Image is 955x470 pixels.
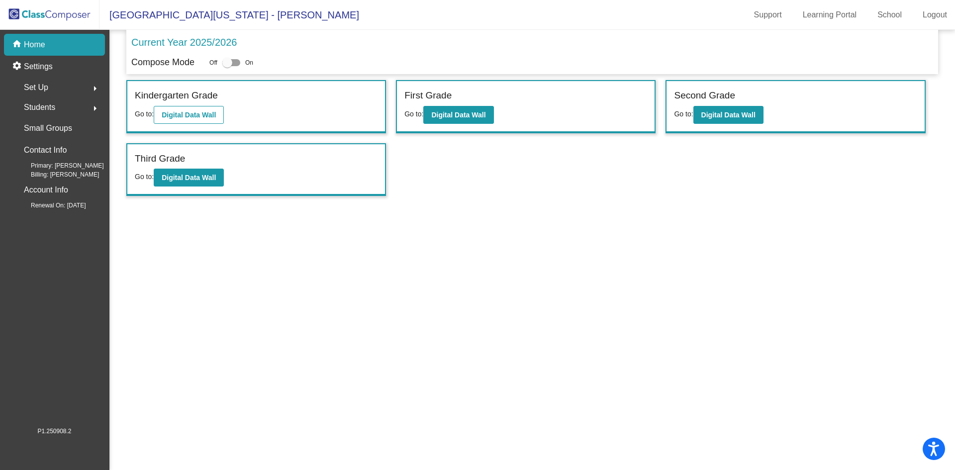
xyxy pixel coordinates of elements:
[99,7,359,23] span: [GEOGRAPHIC_DATA][US_STATE] - [PERSON_NAME]
[162,111,216,119] b: Digital Data Wall
[746,7,790,23] a: Support
[24,121,72,135] p: Small Groups
[154,106,224,124] button: Digital Data Wall
[131,56,194,69] p: Compose Mode
[15,170,99,179] span: Billing: [PERSON_NAME]
[135,89,218,103] label: Kindergarten Grade
[12,39,24,51] mat-icon: home
[24,183,68,197] p: Account Info
[24,39,45,51] p: Home
[674,89,735,103] label: Second Grade
[24,143,67,157] p: Contact Info
[693,106,764,124] button: Digital Data Wall
[404,110,423,118] span: Go to:
[245,58,253,67] span: On
[423,106,493,124] button: Digital Data Wall
[404,89,452,103] label: First Grade
[135,152,185,166] label: Third Grade
[15,161,104,170] span: Primary: [PERSON_NAME]
[701,111,756,119] b: Digital Data Wall
[915,7,955,23] a: Logout
[89,83,101,94] mat-icon: arrow_right
[674,110,693,118] span: Go to:
[431,111,485,119] b: Digital Data Wall
[135,110,154,118] span: Go to:
[24,100,55,114] span: Students
[15,201,86,210] span: Renewal On: [DATE]
[89,102,101,114] mat-icon: arrow_right
[869,7,910,23] a: School
[12,61,24,73] mat-icon: settings
[154,169,224,187] button: Digital Data Wall
[162,174,216,182] b: Digital Data Wall
[135,173,154,181] span: Go to:
[209,58,217,67] span: Off
[131,35,237,50] p: Current Year 2025/2026
[795,7,865,23] a: Learning Portal
[24,81,48,94] span: Set Up
[24,61,53,73] p: Settings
